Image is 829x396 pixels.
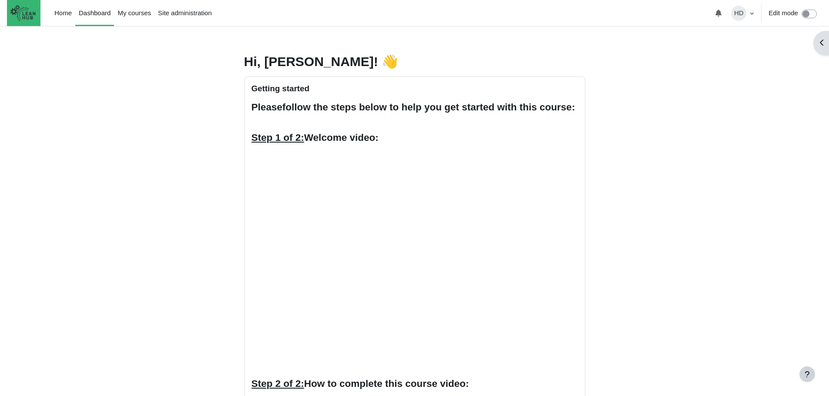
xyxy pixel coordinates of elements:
img: The Lean Hub [7,2,39,24]
button: Show footer [799,366,815,382]
strong: follow the steps below to help you get started with this course: [282,102,575,113]
span: Welcome video: [252,132,379,143]
span: HD [731,6,746,21]
i: Toggle notifications menu [715,10,722,17]
strong: How to complete this course video: [252,378,469,389]
u: Step 2 of 2: [252,378,304,389]
label: Edit mode [769,8,798,18]
strong: Please [252,102,282,113]
h5: Getting started [252,84,309,93]
h2: Hi, [PERSON_NAME]! 👋 [244,54,398,70]
u: Step 1 of 2: [252,132,304,143]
